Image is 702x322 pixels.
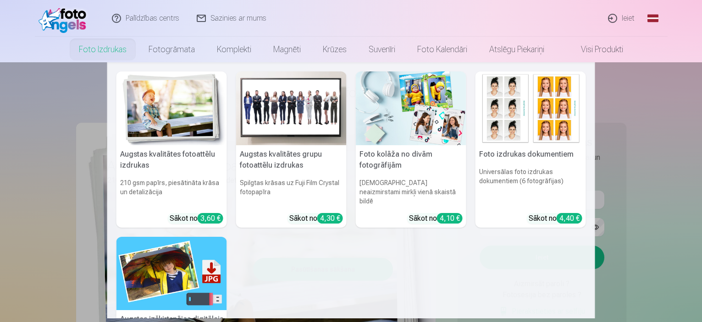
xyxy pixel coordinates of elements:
[317,213,343,224] div: 4,30 €
[262,37,312,62] a: Magnēti
[406,37,478,62] a: Foto kalendāri
[356,175,466,209] h6: [DEMOGRAPHIC_DATA] neaizmirstami mirkļi vienā skaistā bildē
[557,213,582,224] div: 4,40 €
[289,213,343,224] div: Sākot no
[475,71,586,228] a: Foto izdrukas dokumentiemFoto izdrukas dokumentiemUniversālas foto izdrukas dokumentiem (6 fotogr...
[138,37,206,62] a: Fotogrāmata
[356,145,466,175] h5: Foto kolāža no divām fotogrāfijām
[116,71,227,145] img: Augstas kvalitātes fotoattēlu izdrukas
[555,37,634,62] a: Visi produkti
[236,145,347,175] h5: Augstas kvalitātes grupu fotoattēlu izdrukas
[437,213,463,224] div: 4,10 €
[206,37,262,62] a: Komplekti
[409,213,463,224] div: Sākot no
[529,213,582,224] div: Sākot no
[236,175,347,209] h6: Spilgtas krāsas uz Fuji Film Crystal fotopapīra
[236,71,347,228] a: Augstas kvalitātes grupu fotoattēlu izdrukasAugstas kvalitātes grupu fotoattēlu izdrukasSpilgtas ...
[356,71,466,145] img: Foto kolāža no divām fotogrāfijām
[475,164,586,209] h6: Universālas foto izdrukas dokumentiem (6 fotogrāfijas)
[116,71,227,228] a: Augstas kvalitātes fotoattēlu izdrukasAugstas kvalitātes fotoattēlu izdrukas210 gsm papīrs, piesā...
[475,145,586,164] h5: Foto izdrukas dokumentiem
[39,4,91,33] img: /fa1
[170,213,223,224] div: Sākot no
[116,237,227,311] img: Augstas izšķirtspējas digitālais fotoattēls JPG formātā
[68,37,138,62] a: Foto izdrukas
[475,71,586,145] img: Foto izdrukas dokumentiem
[198,213,223,224] div: 3,60 €
[356,71,466,228] a: Foto kolāža no divām fotogrāfijāmFoto kolāža no divām fotogrāfijām[DEMOGRAPHIC_DATA] neaizmirstam...
[236,71,347,145] img: Augstas kvalitātes grupu fotoattēlu izdrukas
[116,175,227,209] h6: 210 gsm papīrs, piesātināta krāsa un detalizācija
[312,37,358,62] a: Krūzes
[116,145,227,175] h5: Augstas kvalitātes fotoattēlu izdrukas
[478,37,555,62] a: Atslēgu piekariņi
[358,37,406,62] a: Suvenīri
